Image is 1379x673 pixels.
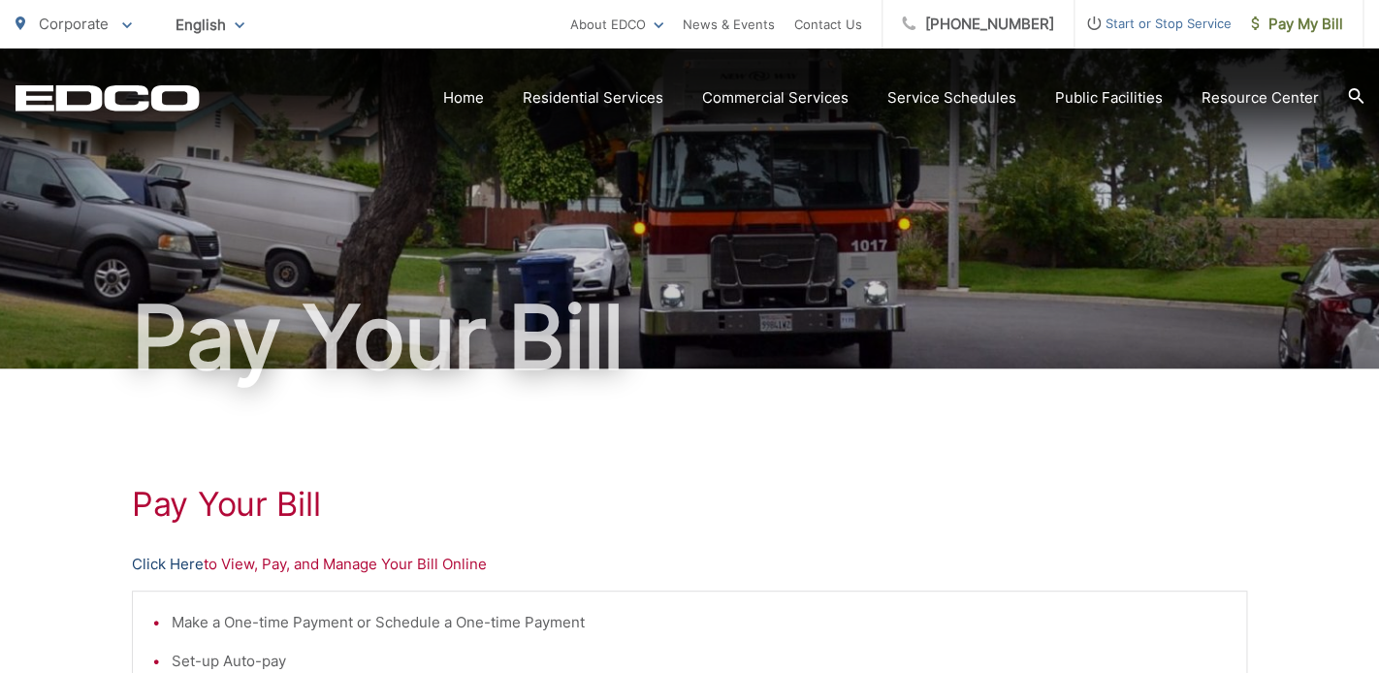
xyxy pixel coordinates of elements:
[132,553,204,576] a: Click Here
[443,86,484,110] a: Home
[1251,13,1343,36] span: Pay My Bill
[16,84,200,112] a: EDCD logo. Return to the homepage.
[132,485,1247,524] h1: Pay Your Bill
[523,86,663,110] a: Residential Services
[1202,86,1319,110] a: Resource Center
[132,553,1247,576] p: to View, Pay, and Manage Your Bill Online
[702,86,849,110] a: Commercial Services
[887,86,1016,110] a: Service Schedules
[39,15,109,33] span: Corporate
[570,13,663,36] a: About EDCO
[794,13,862,36] a: Contact Us
[1055,86,1163,110] a: Public Facilities
[172,650,1227,673] li: Set-up Auto-pay
[16,289,1363,386] h1: Pay Your Bill
[161,8,259,42] span: English
[172,611,1227,634] li: Make a One-time Payment or Schedule a One-time Payment
[683,13,775,36] a: News & Events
